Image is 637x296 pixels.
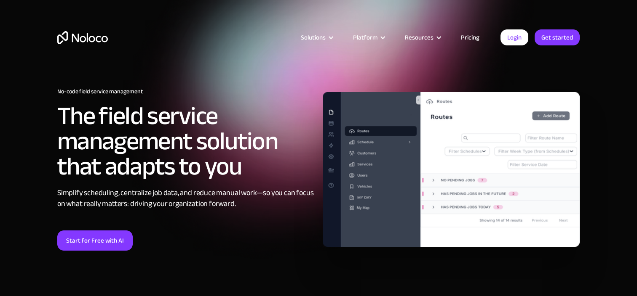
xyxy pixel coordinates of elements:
div: Resources [394,32,450,43]
div: Solutions [290,32,343,43]
h2: The field service management solution that adapts to you [57,103,314,179]
a: Login [500,29,528,45]
div: Solutions [301,32,326,43]
div: Resources [405,32,434,43]
div: Platform [343,32,394,43]
h1: No-code field service management [57,88,314,95]
a: Get started [535,29,580,45]
a: home [57,31,108,44]
div: Simplify scheduling, centralize job data, and reduce manual work—so you can focus on what really ... [57,188,314,209]
a: Start for Free with AI [57,230,133,251]
div: Platform [353,32,377,43]
a: Pricing [450,32,490,43]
